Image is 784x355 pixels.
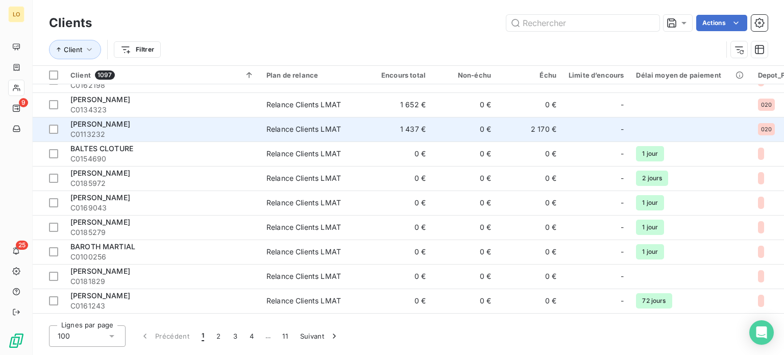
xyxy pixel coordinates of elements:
td: 0 € [432,166,497,191]
span: 100 [58,331,70,341]
span: C0154690 [70,154,254,164]
span: 72 jours [636,293,672,309]
span: 1 jour [636,244,664,259]
span: … [260,328,276,344]
button: Client [49,40,101,59]
td: 0 € [366,166,432,191]
h3: Clients [49,14,92,32]
span: - [621,173,624,183]
span: - [621,222,624,232]
span: C0185972 [70,178,254,188]
td: 0 € [432,141,497,166]
div: Relance Clients LMAT [266,296,341,306]
td: 2 170 € [497,117,562,141]
td: 0 € [432,191,497,215]
span: - [621,271,624,281]
span: 020 [761,102,772,108]
span: BAROTH MARTIAL [70,242,135,251]
td: 0 € [432,117,497,141]
span: C0162198 [70,80,254,90]
td: 0 € [497,166,562,191]
div: Relance Clients LMAT [266,271,341,281]
img: Logo LeanPay [8,333,24,349]
td: 0 € [366,191,432,215]
span: BALTES CLOTURE [70,144,133,153]
td: 0 € [366,264,432,289]
span: [PERSON_NAME] [70,267,130,275]
div: Encours total [373,71,426,79]
div: Relance Clients LMAT [266,222,341,232]
td: 0 € [497,141,562,166]
div: Plan de relance [266,71,360,79]
td: 0 € [497,191,562,215]
div: Relance Clients LMAT [266,198,341,208]
span: 25 [16,241,28,250]
div: Relance Clients LMAT [266,173,341,183]
input: Rechercher [506,15,659,31]
span: - [621,247,624,257]
td: 0 € [432,215,497,240]
span: 1 jour [636,195,664,210]
span: C0169043 [70,203,254,213]
div: Relance Clients LMAT [266,247,341,257]
td: 0 € [366,215,432,240]
div: Relance Clients LMAT [266,100,341,110]
td: 0 € [497,289,562,313]
td: 0 € [432,313,497,338]
div: Échu [503,71,556,79]
span: - [621,198,624,208]
td: 0 € [366,289,432,313]
button: Filtrer [114,41,161,58]
span: [PERSON_NAME] [70,95,130,104]
td: 0 € [366,313,432,338]
span: 2 jours [636,171,668,186]
button: 4 [243,325,260,347]
span: [PERSON_NAME] [70,291,130,300]
div: Open Intercom Messenger [749,320,774,345]
td: 0 € [432,240,497,264]
td: 0 € [497,313,562,338]
span: [PERSON_NAME] [70,218,130,226]
span: C0185279 [70,227,254,238]
td: 0 € [432,289,497,313]
span: C0181829 [70,276,254,287]
span: 1 jour [636,146,664,161]
span: [PERSON_NAME] [70,120,130,128]
td: 0 € [432,264,497,289]
button: Actions [696,15,747,31]
button: 2 [210,325,227,347]
span: - [621,124,624,134]
td: 0 € [497,92,562,117]
span: 1 jour [636,220,664,235]
span: - [621,100,624,110]
button: Précédent [134,325,195,347]
span: [PERSON_NAME] [70,193,130,202]
span: C0113232 [70,129,254,139]
span: - [621,149,624,159]
span: 9 [19,98,28,107]
span: 1097 [95,70,115,80]
td: 0 € [497,215,562,240]
span: - [621,296,624,306]
span: [PERSON_NAME] [70,169,130,177]
td: 0 € [497,240,562,264]
td: 0 € [432,92,497,117]
button: 11 [276,325,294,347]
div: Relance Clients LMAT [266,149,341,159]
div: Relance Clients LMAT [266,124,341,134]
span: C0161243 [70,301,254,311]
td: 1 437 € [366,117,432,141]
div: Délai moyen de paiement [636,71,745,79]
div: Non-échu [438,71,491,79]
span: Client [70,71,91,79]
div: LO [8,6,24,22]
span: [PERSON_NAME] [70,316,130,324]
span: 020 [761,126,772,132]
td: 0 € [366,141,432,166]
td: 0 € [366,240,432,264]
td: 1 652 € [366,92,432,117]
button: 1 [195,325,210,347]
button: Suivant [294,325,346,347]
td: 0 € [497,264,562,289]
span: C0134323 [70,105,254,115]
